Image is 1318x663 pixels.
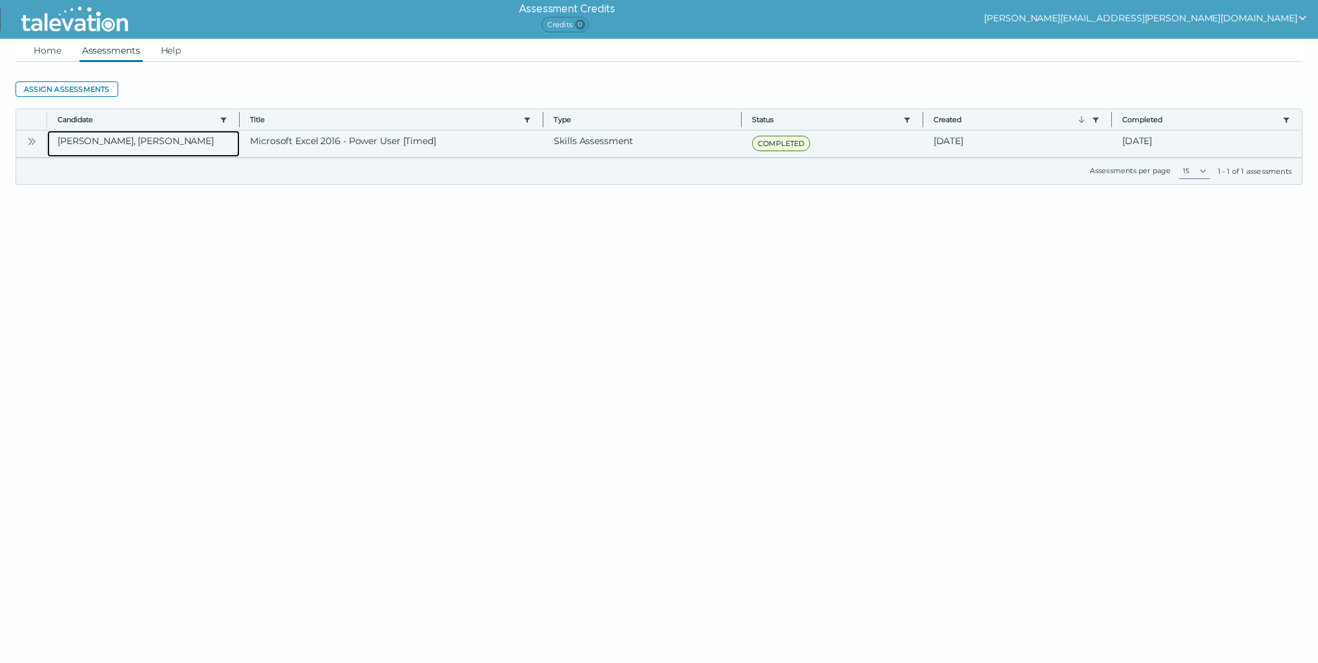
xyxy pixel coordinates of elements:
button: show user actions [984,10,1308,26]
button: Column resize handle [919,105,927,133]
button: Column resize handle [1107,105,1116,133]
div: 1 - 1 of 1 assessments [1218,166,1292,176]
button: Column resize handle [539,105,547,133]
clr-dg-cell: [PERSON_NAME], [PERSON_NAME] [47,131,240,157]
clr-dg-cell: Skills Assessment [543,131,741,157]
span: Type [554,114,730,125]
button: Created [934,114,1087,125]
clr-dg-cell: [DATE] [923,131,1112,157]
label: Assessments per page [1090,166,1171,175]
button: Candidate [58,114,214,125]
button: Column resize handle [737,105,746,133]
clr-dg-cell: [DATE] [1112,131,1302,157]
button: Open [24,133,39,149]
a: Assessments [79,39,143,62]
button: Status [752,114,898,125]
img: Talevation_Logo_Transparent_white.png [16,3,134,36]
span: 0 [575,19,585,30]
button: Completed [1122,114,1277,125]
button: Title [250,114,518,125]
a: Home [31,39,64,62]
button: Column resize handle [235,105,244,133]
clr-dg-cell: Microsoft Excel 2016 - Power User [Timed] [240,131,543,157]
a: Help [158,39,184,62]
cds-icon: Open [26,136,37,147]
button: Assign assessments [16,81,118,97]
span: Credits [541,17,589,32]
span: COMPLETED [752,136,811,151]
h6: Assessment Credits [519,1,615,17]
